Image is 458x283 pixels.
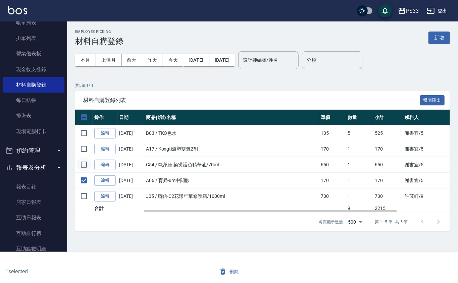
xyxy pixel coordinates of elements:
a: 互助排行榜 [3,226,64,241]
td: 700 [319,188,346,204]
td: [DATE] [117,125,144,141]
a: 店家日報表 [3,194,64,210]
button: 預約管理 [3,142,64,159]
td: [DATE] [117,173,144,188]
th: 商品代號/名稱 [144,110,319,125]
p: 第 1–5 筆 共 5 筆 [375,219,408,225]
button: [DATE] [183,54,209,66]
button: save [378,4,392,17]
p: 每頁顯示數量 [319,219,343,225]
a: 報表目錄 [3,179,64,194]
th: 操作 [93,110,117,125]
th: 單價 [319,110,346,125]
button: 上個月 [96,54,121,66]
td: 1 [346,173,373,188]
td: 合計 [93,204,117,213]
td: 謝書宜 /5 [403,125,450,141]
td: 650 [319,157,346,173]
a: 現場電腦打卡 [3,124,64,139]
a: 互助點數明細 [3,241,64,257]
button: [DATE] [209,54,235,66]
td: 650 [373,157,403,173]
a: 編輯 [94,175,116,186]
a: 互助日報表 [3,210,64,225]
td: 700 [373,188,403,204]
button: 報表及分析 [3,159,64,176]
th: 領料人 [403,110,450,125]
td: 170 [373,141,403,157]
td: 5 [346,125,373,141]
a: 編輯 [94,191,116,202]
td: 105 [319,125,346,141]
button: 昨天 [142,54,163,66]
span: 材料自購登錄列表 [83,97,420,104]
button: 今天 [163,54,184,66]
button: 前天 [121,54,142,66]
th: 小計 [373,110,403,125]
a: 新增 [428,34,450,41]
td: 1 [346,188,373,204]
td: 1 [346,157,373,173]
td: 2215 [373,204,403,213]
td: J05 / 聯信-C2花漾年華修護霜/1000ml [144,188,319,204]
a: 帳單列表 [3,15,64,31]
td: C54 / 歐萊德-染燙護色精華油/70ml [144,157,319,173]
td: 525 [373,125,403,141]
td: 謝書宜 /5 [403,173,450,188]
td: 9 [346,204,373,213]
a: 材料自購登錄 [3,77,64,93]
button: 報表匯出 [420,95,445,106]
td: 170 [373,173,403,188]
a: 報表匯出 [420,97,445,103]
a: 編輯 [94,144,116,154]
a: 編輯 [94,128,116,138]
h3: 材料自購登錄 [75,37,123,46]
h2: Employee Picking [75,30,123,34]
td: [DATE] [117,157,144,173]
td: 謝書宜 /5 [403,141,450,157]
div: PS33 [406,7,419,15]
td: [DATE] [117,188,144,204]
td: 170 [319,141,346,157]
td: [DATE] [117,141,144,157]
button: 本月 [75,54,96,66]
th: 數量 [346,110,373,125]
button: 登出 [424,5,450,17]
button: 新增 [428,32,450,44]
td: A17 / Kongti溫塑雙氧2劑 [144,141,319,157]
a: 排班表 [3,108,64,123]
a: 每日結帳 [3,93,64,108]
td: 1 [346,141,373,157]
a: 營業儀表板 [3,46,64,61]
td: 170 [319,173,346,188]
button: PS33 [395,4,421,18]
button: 刪除 [216,266,242,278]
a: 編輯 [94,160,116,170]
td: 謝書宜 /5 [403,157,450,173]
img: Logo [8,6,27,14]
h6: 1 selected [5,267,154,276]
a: 現金收支登錄 [3,62,64,77]
a: 掛單列表 [3,31,64,46]
td: 許苡軒 /9 [403,188,450,204]
th: 日期 [117,110,144,125]
p: 共 5 筆, 1 / 1 [75,82,450,89]
div: 500 [346,213,364,231]
td: A06 / 育昇-um中間酸 [144,173,319,188]
td: B03 / TKO色水 [144,125,319,141]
